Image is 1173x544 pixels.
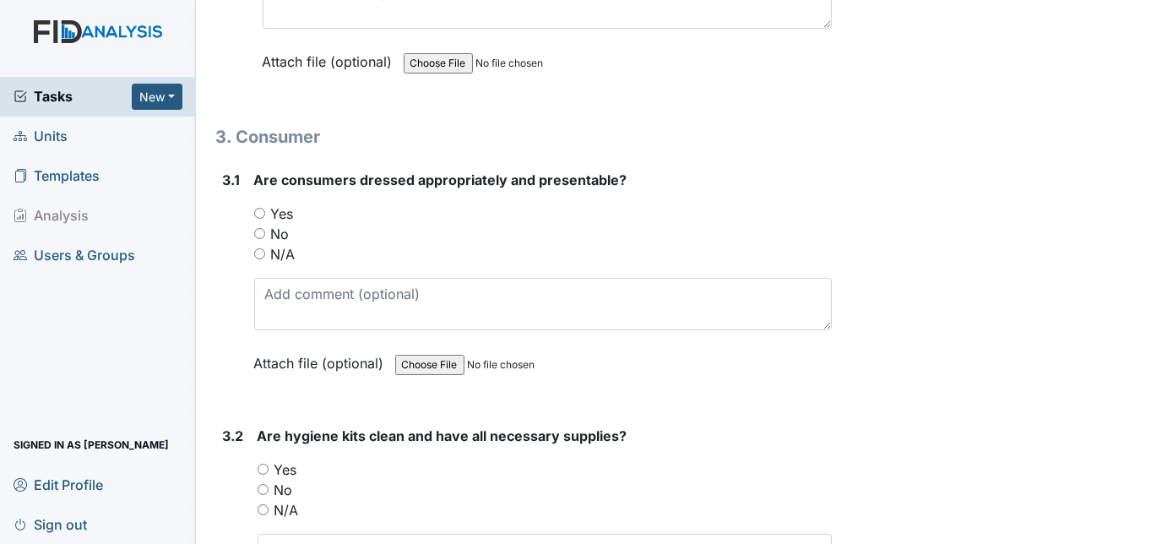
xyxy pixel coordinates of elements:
span: Are consumers dressed appropriately and presentable? [254,171,627,188]
label: Attach file (optional) [254,344,391,373]
span: Signed in as [PERSON_NAME] [14,432,169,458]
input: No [254,228,265,239]
h1: 3. Consumer [216,124,833,150]
span: Sign out [14,511,87,537]
input: Yes [254,208,265,219]
label: 3.2 [223,426,244,446]
span: Users & Groups [14,242,135,269]
label: No [271,224,290,244]
label: 3.1 [223,170,241,190]
label: N/A [271,244,296,264]
input: Yes [258,464,269,475]
span: Units [14,123,68,150]
input: No [258,484,269,495]
input: N/A [258,504,269,515]
label: Yes [271,204,294,224]
button: New [132,84,182,110]
label: Attach file (optional) [263,42,399,72]
span: Edit Profile [14,471,103,498]
input: N/A [254,248,265,259]
label: No [274,480,293,500]
span: Templates [14,163,100,189]
label: N/A [274,500,299,520]
a: Tasks [14,86,132,106]
label: Yes [274,460,297,480]
span: Are hygiene kits clean and have all necessary supplies? [258,427,627,444]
